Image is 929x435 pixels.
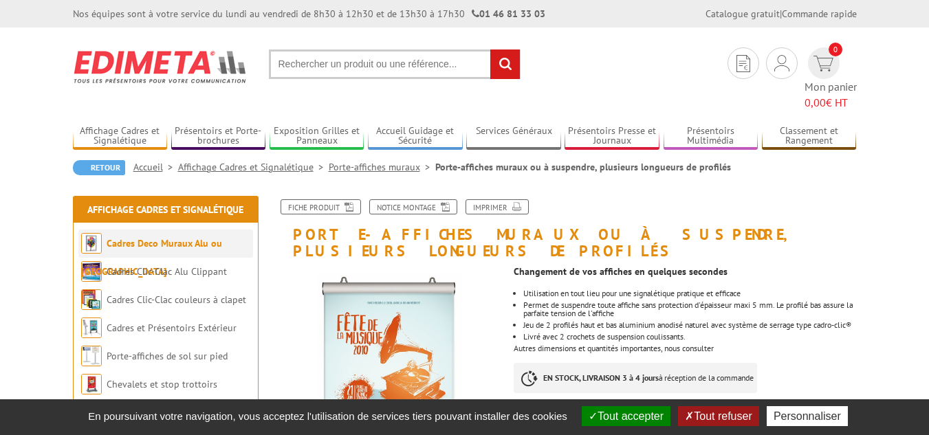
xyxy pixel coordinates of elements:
img: Cadres Clic-Clac couleurs à clapet [81,289,102,310]
img: devis rapide [774,55,789,71]
img: devis rapide [813,56,833,71]
div: | [706,7,857,21]
p: à réception de la commande [514,363,757,393]
img: Chevalets et stop trottoirs [81,374,102,394]
strong: 01 46 81 33 03 [472,8,545,20]
strong: EN STOCK, LIVRAISON 3 à 4 jours [543,372,659,383]
a: Imprimer [466,199,529,214]
p: Livré avec 2 crochets de suspension coulissants. [523,333,856,341]
a: Retour [73,160,125,175]
span: 0,00 [805,96,826,109]
img: devis rapide [736,55,750,72]
a: Classement et Rangement [762,125,857,148]
img: Cadres Deco Muraux Alu ou Bois [81,233,102,254]
input: Rechercher un produit ou une référence... [269,49,521,79]
strong: Changement de vos affiches en quelques secondes [514,265,728,278]
span: En poursuivant votre navigation, vous acceptez l'utilisation de services tiers pouvant installer ... [81,410,574,422]
a: devis rapide 0 Mon panier 0,00€ HT [805,47,857,111]
div: Autres dimensions et quantités importantes, nous consulter [514,259,866,407]
li: Porte-affiches muraux ou à suspendre, plusieurs longueurs de profilés [435,160,731,174]
a: Catalogue gratuit [706,8,780,20]
a: Cadres Clic-Clac Alu Clippant [107,265,227,278]
button: Tout accepter [582,406,670,426]
a: Présentoirs et Porte-brochures [171,125,266,148]
a: Cadres et Présentoirs Extérieur [107,322,237,334]
a: Exposition Grilles et Panneaux [270,125,364,148]
span: Mon panier [805,79,857,111]
a: Affichage Cadres et Signalétique [178,161,329,173]
a: Affichage Cadres et Signalétique [87,203,243,216]
a: Accueil Guidage et Sécurité [368,125,463,148]
h1: Porte-affiches muraux ou à suspendre, plusieurs longueurs de profilés [262,199,867,259]
a: Cadres Deco Muraux Alu ou [GEOGRAPHIC_DATA] [81,237,222,278]
a: Fiche produit [281,199,361,214]
span: € HT [805,95,857,111]
button: Personnaliser (fenêtre modale) [767,406,848,426]
input: rechercher [490,49,520,79]
li: Jeu de 2 profilés haut et bas aluminium anodisé naturel avec système de serrage type cadro-clic® [523,321,856,329]
a: Services Généraux [466,125,561,148]
span: 0 [829,43,842,56]
a: Accueil [133,161,178,173]
li: Utilisation en tout lieu pour une signalétique pratique et efficace [523,289,856,298]
a: Présentoirs Presse et Journaux [565,125,659,148]
a: Affichage Cadres et Signalétique [73,125,168,148]
a: Chevalets et stop trottoirs [107,378,217,390]
a: Présentoirs Multimédia [664,125,758,148]
a: Porte-affiches de sol sur pied [107,350,228,362]
a: Notice Montage [369,199,457,214]
img: Edimeta [73,41,248,92]
a: Porte-affiches muraux [329,161,435,173]
a: Commande rapide [782,8,857,20]
li: Permet de suspendre toute affiche sans protection d'épaisseur maxi 5 mm. Le profilé bas assure la... [523,301,856,317]
a: Cadres Clic-Clac couleurs à clapet [107,293,246,306]
div: Nos équipes sont à votre service du lundi au vendredi de 8h30 à 12h30 et de 13h30 à 17h30 [73,7,545,21]
img: Cadres et Présentoirs Extérieur [81,317,102,338]
img: Porte-affiches de sol sur pied [81,346,102,366]
button: Tout refuser [678,406,758,426]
